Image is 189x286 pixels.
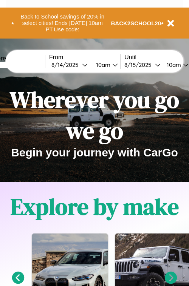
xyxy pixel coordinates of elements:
div: 10am [163,61,183,68]
h1: Explore by make [11,191,179,222]
button: 10am [90,61,120,69]
button: 8/14/2025 [49,61,90,69]
div: 10am [92,61,112,68]
div: 8 / 15 / 2025 [124,61,155,68]
div: 8 / 14 / 2025 [51,61,82,68]
button: Back to School savings of 20% in select cities! Ends [DATE] 10am PT.Use code: [14,11,111,35]
label: From [49,54,120,61]
b: BACK2SCHOOL20 [111,20,161,26]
